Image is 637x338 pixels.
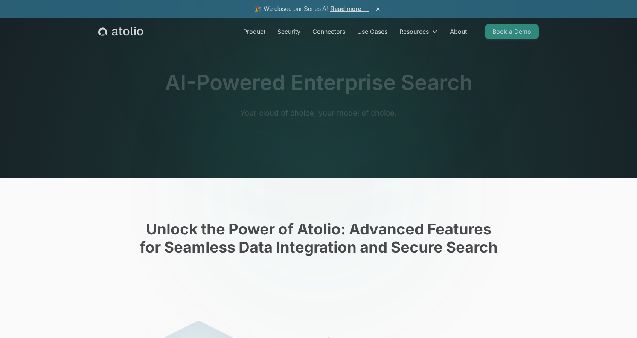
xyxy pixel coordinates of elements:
[174,107,463,119] p: Your cloud of choice, your model of choice.
[254,5,369,14] span: 🎉 We closed our Series A!
[330,6,369,12] a: Read more →
[373,5,383,13] button: ×
[351,24,393,39] a: Use Cases
[237,24,271,39] a: Product
[485,24,539,39] a: Book a Demo
[444,24,473,39] a: About
[78,220,559,256] h2: Unlock the Power of Atolio: Advanced Features for Seamless Data Integration and Secure Search
[399,27,429,36] div: Resources
[271,24,306,39] a: Security
[306,24,351,39] a: Connectors
[98,27,143,37] a: home
[393,24,444,39] div: Resources
[165,70,472,95] h1: AI-Powered Enterprise Search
